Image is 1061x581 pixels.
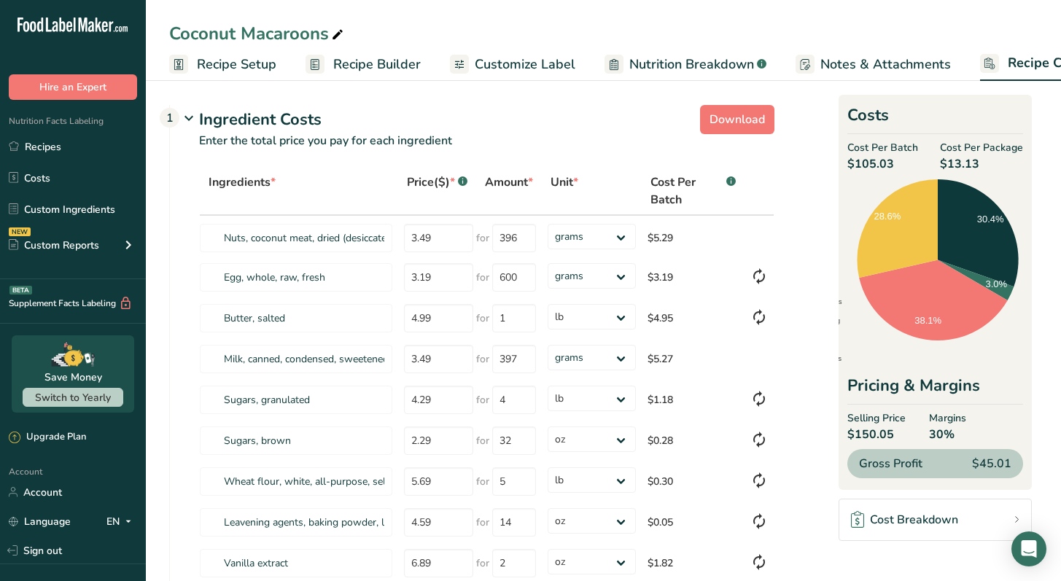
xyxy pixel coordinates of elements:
div: Pricing & Margins [847,374,1023,405]
div: Custom Reports [9,238,99,253]
a: Customize Label [450,48,575,81]
span: Ingredients [209,173,276,191]
span: Unit [551,173,578,191]
h2: Costs [847,104,1023,134]
span: Download [710,111,765,128]
td: $4.95 [642,297,745,338]
span: Selling Price [847,410,906,426]
span: Switch to Yearly [35,391,111,405]
div: 1 [160,108,179,128]
button: Download [700,105,774,134]
span: for [476,392,489,408]
span: Amount [485,173,533,191]
span: Nutrition Breakdown [629,55,754,74]
span: Ingredients [798,298,842,305]
span: $105.03 [847,155,918,173]
td: $5.27 [642,338,745,379]
span: for [476,270,489,285]
div: Upgrade Plan [9,430,86,445]
span: Gross Profit [859,455,922,472]
td: $0.05 [642,502,745,542]
div: Open Intercom Messenger [1011,531,1046,566]
a: Nutrition Breakdown [605,48,766,81]
span: Cost Per Package [940,140,1023,155]
span: for [476,311,489,326]
div: Ingredient Costs [199,108,774,132]
a: Recipe Builder [306,48,421,81]
span: 30% [929,426,966,443]
button: Switch to Yearly [23,388,123,407]
a: Recipe Setup [169,48,276,81]
span: $150.05 [847,426,906,443]
span: for [476,474,489,489]
td: $0.30 [642,461,745,502]
td: $3.19 [642,257,745,297]
p: Enter the total price you pay for each ingredient [170,132,774,167]
div: BETA [9,286,32,295]
span: Recipe Setup [197,55,276,74]
td: $5.29 [642,216,745,257]
td: $1.18 [642,379,745,420]
span: for [476,351,489,367]
div: Coconut Macaroons [169,20,346,47]
span: Customize Label [475,55,575,74]
span: Recipe Builder [333,55,421,74]
span: for [476,555,489,571]
div: Save Money [44,370,102,385]
span: for [476,515,489,530]
td: $0.28 [642,420,745,461]
span: Notes & Attachments [820,55,951,74]
span: Cost Per Batch [847,140,918,155]
span: $13.13 [940,155,1023,173]
a: Cost Breakdown [839,499,1032,541]
span: for [476,433,489,448]
span: $45.01 [972,455,1011,472]
div: Cost Breakdown [851,511,958,529]
span: for [476,230,489,246]
span: Cost Per Batch [650,173,724,208]
div: NEW [9,227,31,236]
button: Hire an Expert [9,74,137,100]
a: Language [9,509,71,534]
span: Margins [929,410,966,426]
a: Notes & Attachments [796,48,951,81]
div: EN [106,512,137,530]
div: Price($) [407,173,467,191]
